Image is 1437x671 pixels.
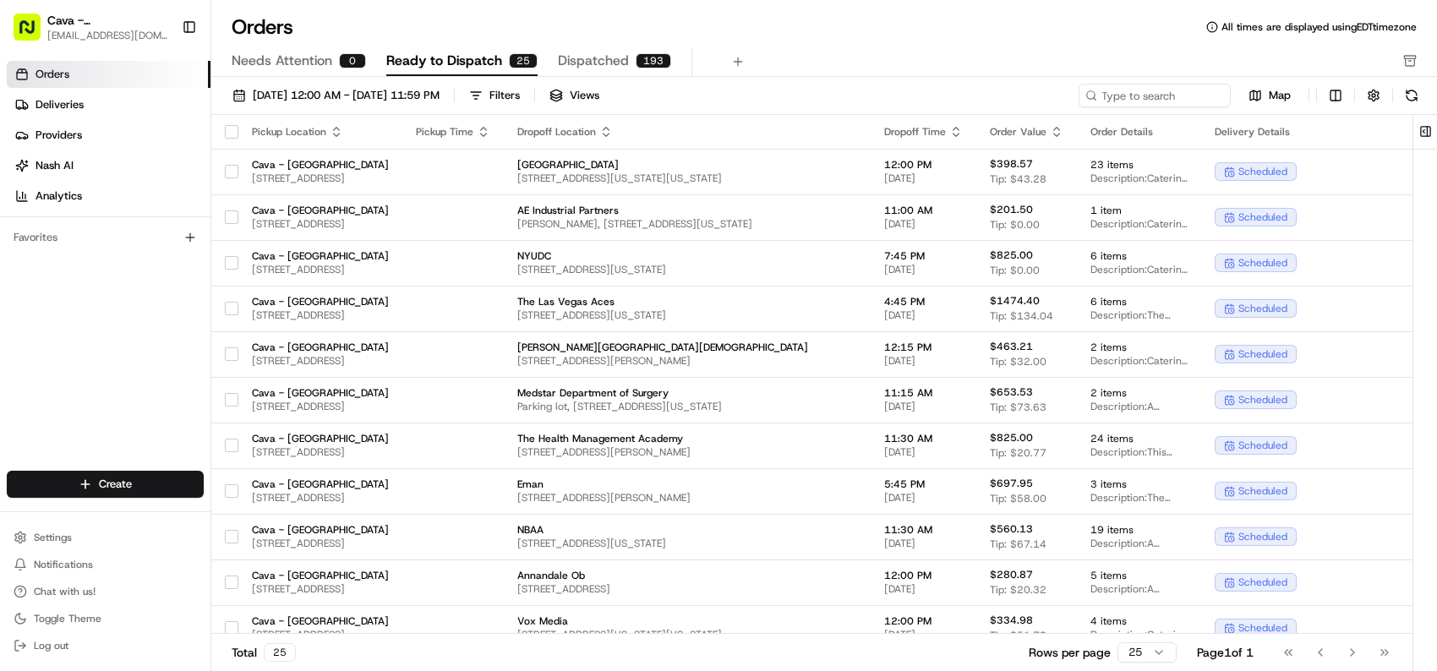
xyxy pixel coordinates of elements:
span: 6 items [1090,249,1188,263]
span: scheduled [1238,530,1287,543]
span: Description: The order consists of six Group Bowl Bars featuring grilled chicken and steak, with ... [1090,308,1188,322]
span: AE Industrial Partners [517,204,857,217]
h1: Orders [232,14,293,41]
span: Cava - [GEOGRAPHIC_DATA] [252,204,389,217]
img: 9188753566659_6852d8bf1fb38e338040_72.png [36,161,66,191]
span: Cava - [GEOGRAPHIC_DATA] [252,523,389,537]
span: Cava - [GEOGRAPHIC_DATA] [252,249,389,263]
button: Toggle Theme [7,607,204,630]
div: Order Details [1090,125,1188,139]
span: [STREET_ADDRESS][US_STATE] [517,308,857,322]
span: Tip: $58.00 [990,492,1046,505]
div: Page 1 of 1 [1197,644,1254,661]
span: Deliveries [36,97,84,112]
span: 11:00 AM [884,204,963,217]
span: Vox Media [517,614,857,628]
input: Clear [44,108,279,126]
span: $334.98 [990,614,1033,627]
span: [STREET_ADDRESS] [252,400,389,413]
span: Cava - [GEOGRAPHIC_DATA] [252,386,389,400]
button: Settings [7,526,204,549]
span: Wisdom [PERSON_NAME] [52,307,180,320]
span: Cava - [GEOGRAPHIC_DATA] [252,432,389,445]
span: [STREET_ADDRESS][US_STATE] [517,263,857,276]
span: [STREET_ADDRESS] [252,445,389,459]
span: scheduled [1238,621,1287,635]
span: [STREET_ADDRESS] [252,308,389,322]
div: Favorites [7,224,204,251]
button: [EMAIL_ADDRESS][DOMAIN_NAME] [47,29,168,42]
div: Order Value [990,125,1063,139]
span: [STREET_ADDRESS] [252,172,389,185]
img: 1736555255976-a54dd68f-1ca7-489b-9aae-adbdc363a1c4 [34,262,47,275]
span: Cava - [GEOGRAPHIC_DATA] [252,477,389,491]
span: [STREET_ADDRESS] [252,628,389,641]
span: Description: Catering order for 20 people, including a Group Bowl Bar with Grilled Chicken and an... [1090,354,1188,368]
span: Cava - [GEOGRAPHIC_DATA] [252,341,389,354]
button: See all [262,215,308,236]
span: [STREET_ADDRESS][US_STATE] [517,537,857,550]
span: Analytics [36,188,82,204]
span: scheduled [1238,347,1287,361]
span: Toggle Theme [34,612,101,625]
span: 4 items [1090,614,1188,628]
span: Tip: $0.00 [990,218,1040,232]
img: 1736555255976-a54dd68f-1ca7-489b-9aae-adbdc363a1c4 [17,161,47,191]
span: 12:00 PM [884,158,963,172]
input: Type to search [1079,84,1231,107]
span: Cava - [GEOGRAPHIC_DATA] [252,614,389,628]
span: Description: Catering order with chicken and rice, grilled chicken with vegetables, Greek salad, ... [1090,172,1188,185]
div: Filters [489,88,520,103]
p: Rows per page [1029,644,1111,661]
span: Knowledge Base [34,377,129,394]
span: Providers [36,128,82,143]
span: Chat with us! [34,585,96,598]
div: 25 [264,643,296,662]
a: Orders [7,61,210,88]
span: Log out [34,639,68,652]
span: [DATE] [884,308,963,322]
span: $825.00 [990,431,1033,445]
span: 2 items [1090,386,1188,400]
span: 12:00 PM [884,614,963,628]
img: 1736555255976-a54dd68f-1ca7-489b-9aae-adbdc363a1c4 [34,308,47,321]
div: 25 [509,53,538,68]
span: Tip: $32.00 [990,355,1046,368]
span: Description: Catering order for 50 people, including multiple Group Bowl Bars with options like G... [1090,263,1188,276]
span: Create [99,477,132,492]
a: Analytics [7,183,210,210]
span: Tip: $134.04 [990,309,1053,323]
span: 12:00 PM [884,569,963,582]
span: [DATE] 12:00 AM - [DATE] 11:59 PM [253,88,440,103]
span: Tip: $20.32 [990,583,1046,597]
span: $697.95 [990,477,1033,490]
div: Pickup Location [252,125,389,139]
div: Delivery Details [1215,125,1418,139]
a: 💻API Documentation [136,370,278,401]
div: Pickup Time [416,125,490,139]
div: 💻 [143,379,156,392]
span: Dispatched [558,51,629,71]
span: Description: This catering order for 40 people includes two Group Bowl Bars (Falafel and Grilled ... [1090,445,1188,459]
span: 19 items [1090,523,1188,537]
span: scheduled [1238,439,1287,452]
div: 📗 [17,379,30,392]
span: 11:15 AM [884,386,963,400]
span: [DATE] [884,628,963,641]
span: [DATE] [150,261,184,275]
span: [DATE] [884,172,963,185]
span: [DATE] [884,354,963,368]
span: $463.21 [990,340,1033,353]
span: [STREET_ADDRESS] [252,537,389,550]
div: 0 [339,53,366,68]
span: Nash AI [36,158,74,173]
div: Start new chat [76,161,277,177]
span: Tip: $43.28 [990,172,1046,186]
span: • [140,261,146,275]
span: Tip: $20.77 [990,446,1046,460]
span: [STREET_ADDRESS] [252,263,389,276]
span: Map [1269,88,1291,103]
button: Start new chat [287,166,308,186]
span: Tip: $67.14 [990,537,1046,551]
span: Tip: $0.00 [990,264,1040,277]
